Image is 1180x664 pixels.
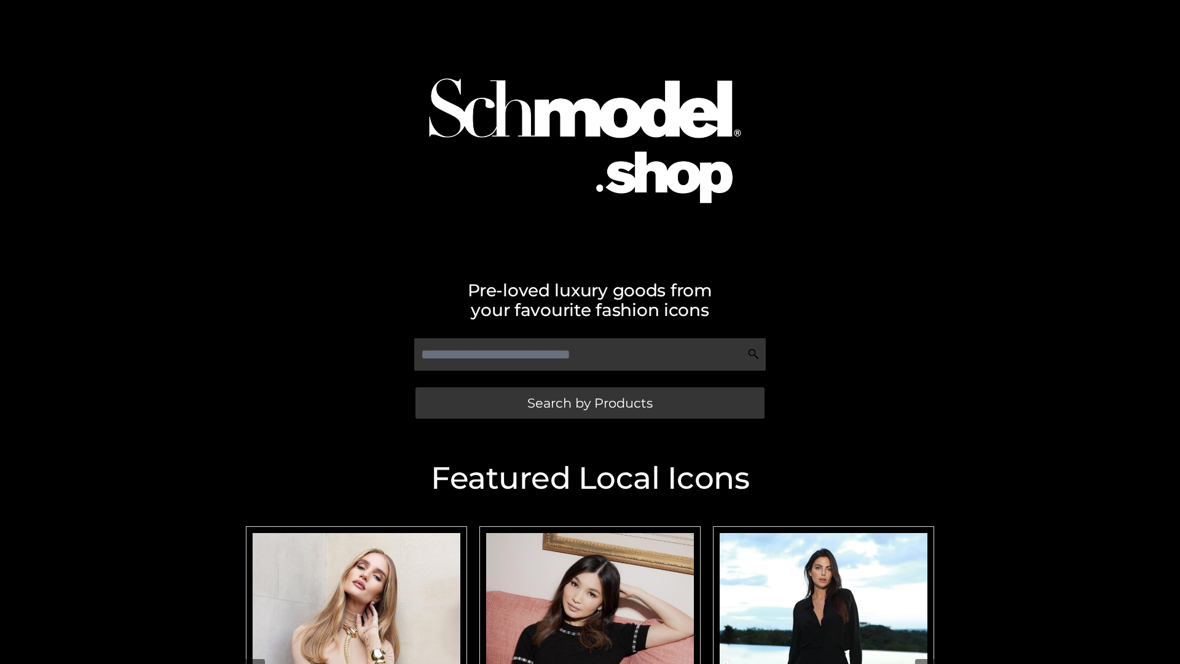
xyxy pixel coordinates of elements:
h2: Pre-loved luxury goods from your favourite fashion icons [240,280,940,320]
img: Search Icon [747,348,760,360]
a: Search by Products [415,387,765,419]
h2: Featured Local Icons​ [240,463,940,494]
span: Search by Products [527,397,653,409]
